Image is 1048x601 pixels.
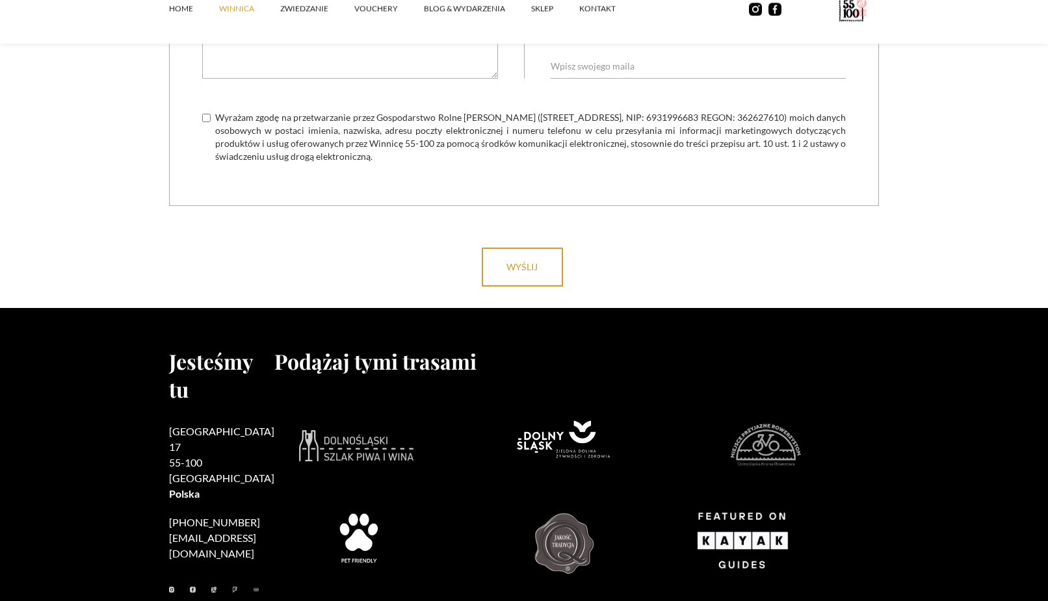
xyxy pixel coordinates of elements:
[169,487,200,500] strong: Polska
[169,531,256,559] a: [EMAIL_ADDRESS][DOMAIN_NAME]
[169,424,274,502] h2: [GEOGRAPHIC_DATA] 17 55-100 [GEOGRAPHIC_DATA]
[482,248,563,287] input: wyślij
[551,54,846,79] input: Wpisz swojego maila
[202,114,211,122] input: Wyrażam zgodę na przetwarzanie przez Gospodarstwo Rolne [PERSON_NAME] ([STREET_ADDRESS], NIP: 693...
[169,347,274,403] h2: Jesteśmy tu
[215,111,846,163] span: Wyrażam zgodę na przetwarzanie przez Gospodarstwo Rolne [PERSON_NAME] ([STREET_ADDRESS], NIP: 693...
[169,516,260,528] a: [PHONE_NUMBER]
[274,347,879,375] h2: Podążaj tymi trasami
